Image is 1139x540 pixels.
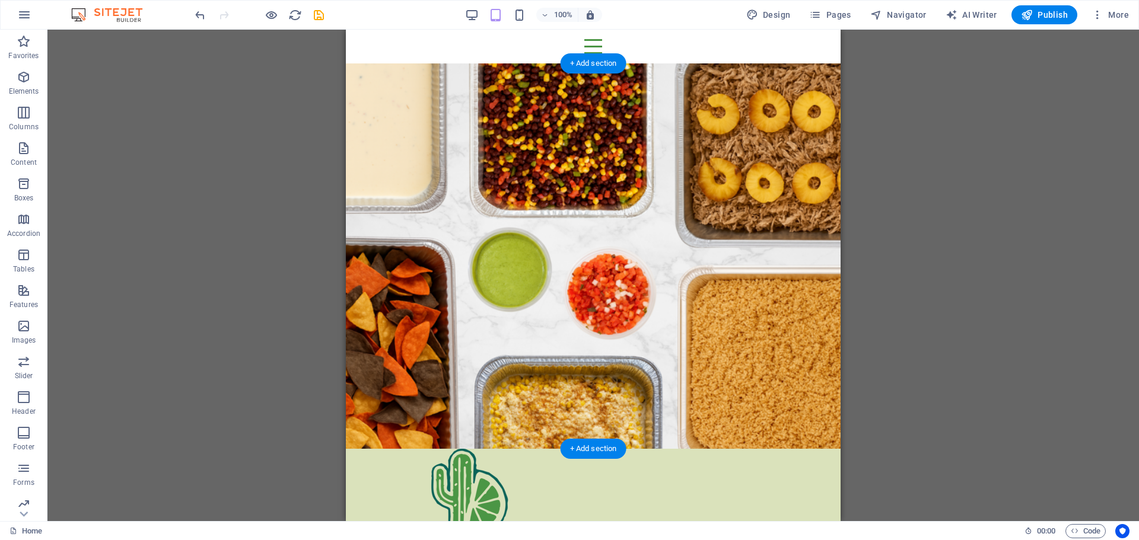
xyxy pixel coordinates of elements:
[742,5,796,24] button: Design
[561,53,626,74] div: + Add section
[13,442,34,452] p: Footer
[946,9,997,21] span: AI Writer
[288,8,302,22] i: Reload page
[11,158,37,167] p: Content
[9,87,39,96] p: Elements
[68,8,157,22] img: Editor Logo
[746,9,791,21] span: Design
[13,264,34,274] p: Tables
[870,9,927,21] span: Navigator
[8,51,39,60] p: Favorites
[9,524,42,538] a: Click to cancel selection. Double-click to open Pages
[1071,524,1100,538] span: Code
[15,371,33,381] p: Slider
[1025,524,1056,538] h6: Session time
[1092,9,1129,21] span: More
[1011,5,1077,24] button: Publish
[1021,9,1068,21] span: Publish
[311,8,326,22] button: save
[561,439,626,459] div: + Add section
[312,8,326,22] i: Save (Ctrl+S)
[804,5,855,24] button: Pages
[1087,5,1134,24] button: More
[1065,524,1106,538] button: Code
[941,5,1002,24] button: AI Writer
[554,8,573,22] h6: 100%
[536,8,578,22] button: 100%
[288,8,302,22] button: reload
[866,5,931,24] button: Navigator
[264,8,278,22] button: Click here to leave preview mode and continue editing
[9,122,39,132] p: Columns
[7,229,40,238] p: Accordion
[1045,526,1047,535] span: :
[14,193,34,203] p: Boxes
[13,478,34,487] p: Forms
[12,407,36,416] p: Header
[809,9,851,21] span: Pages
[12,335,36,345] p: Images
[1115,524,1130,538] button: Usercentrics
[193,8,207,22] button: undo
[193,8,207,22] i: Undo: Change minimum height (Ctrl+Z)
[1037,524,1055,538] span: 00 00
[9,300,38,309] p: Features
